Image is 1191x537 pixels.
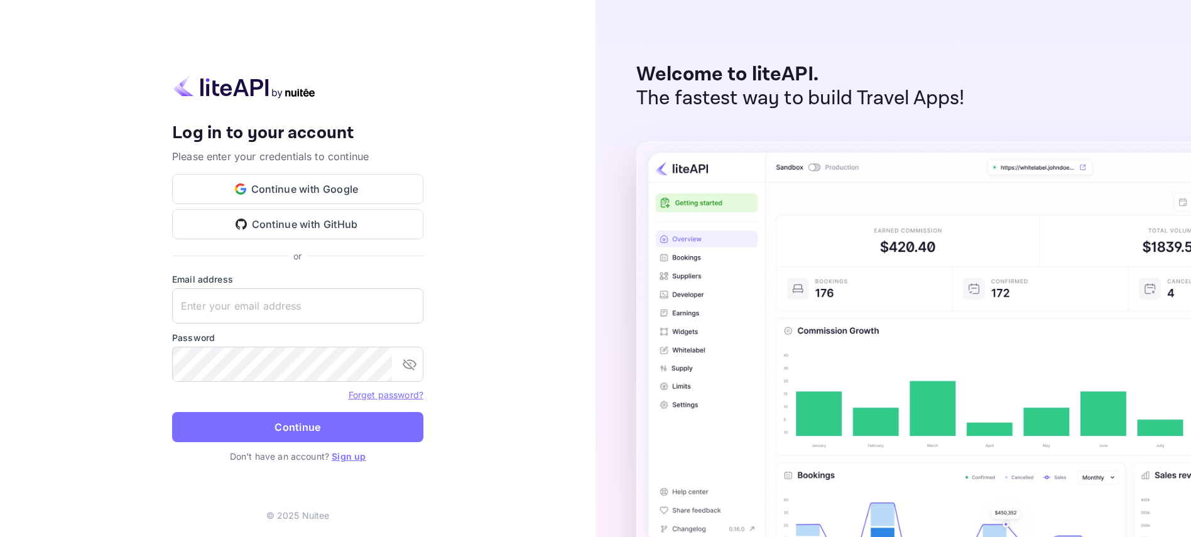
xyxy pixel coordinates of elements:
a: Sign up [332,451,366,462]
a: Forget password? [349,388,423,401]
p: or [293,249,302,263]
button: Continue [172,412,423,442]
button: Continue with GitHub [172,209,423,239]
img: liteapi [172,74,317,99]
p: The fastest way to build Travel Apps! [636,87,965,111]
p: Please enter your credentials to continue [172,149,423,164]
p: © 2025 Nuitee [266,509,330,522]
button: Continue with Google [172,174,423,204]
button: toggle password visibility [397,352,422,377]
label: Email address [172,273,423,286]
p: Welcome to liteAPI. [636,63,965,87]
label: Password [172,331,423,344]
p: Don't have an account? [172,450,423,463]
input: Enter your email address [172,288,423,323]
h4: Log in to your account [172,122,423,144]
a: Forget password? [349,389,423,400]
